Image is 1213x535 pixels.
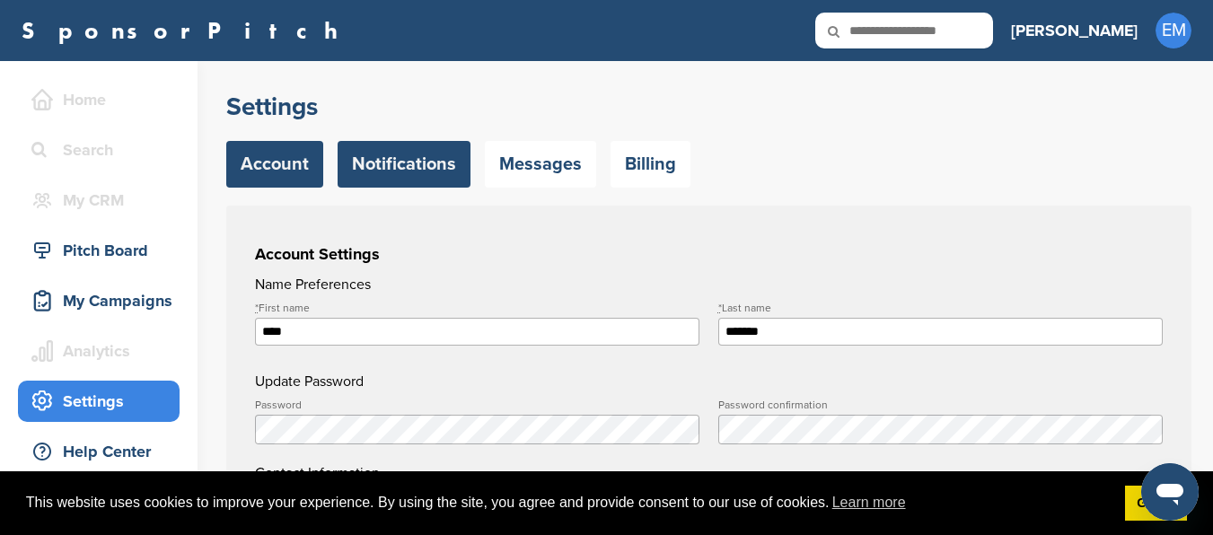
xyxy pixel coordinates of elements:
a: SponsorPitch [22,19,349,42]
a: Notifications [338,141,470,188]
h4: Name Preferences [255,274,1163,295]
a: Account [226,141,323,188]
div: Help Center [27,435,180,468]
label: First name [255,303,699,313]
h4: Update Password [255,371,1163,392]
abbr: required [718,302,722,314]
div: Settings [27,385,180,417]
div: My CRM [27,184,180,216]
a: Help Center [18,431,180,472]
h4: Contact Information [255,399,1163,484]
a: My Campaigns [18,280,180,321]
div: My Campaigns [27,285,180,317]
span: This website uses cookies to improve your experience. By using the site, you agree and provide co... [26,489,1111,516]
label: Password confirmation [718,399,1163,410]
a: Home [18,79,180,120]
a: Analytics [18,330,180,372]
a: [PERSON_NAME] [1011,11,1138,50]
a: dismiss cookie message [1125,486,1187,522]
a: My CRM [18,180,180,221]
abbr: required [255,302,259,314]
label: Password [255,399,699,410]
h2: Settings [226,91,1191,123]
a: Pitch Board [18,230,180,271]
div: Home [27,83,180,116]
div: Pitch Board [27,234,180,267]
label: Last name [718,303,1163,313]
span: EM [1156,13,1191,48]
a: Settings [18,381,180,422]
iframe: Button to launch messaging window [1141,463,1199,521]
a: learn more about cookies [830,489,909,516]
a: Search [18,129,180,171]
h3: [PERSON_NAME] [1011,18,1138,43]
div: Analytics [27,335,180,367]
a: Billing [611,141,690,188]
h3: Account Settings [255,241,1163,267]
a: Messages [485,141,596,188]
div: Search [27,134,180,166]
